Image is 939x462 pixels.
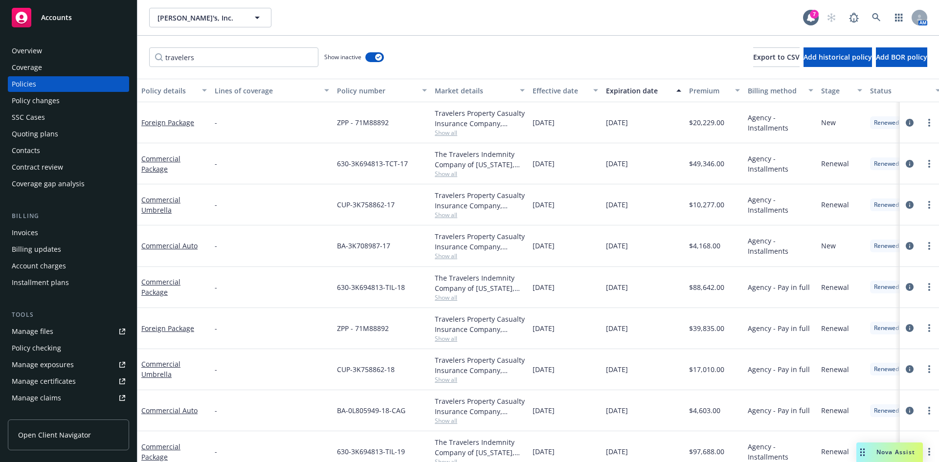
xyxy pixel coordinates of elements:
span: $39,835.00 [689,323,724,333]
a: more [923,117,935,129]
button: Add historical policy [804,47,872,67]
span: $10,277.00 [689,199,724,210]
a: Commercial Auto [141,241,198,250]
div: Travelers Property Casualty Insurance Company, Travelers Insurance [435,396,525,417]
span: Renewal [821,405,849,416]
div: Contacts [12,143,40,158]
span: [DATE] [533,199,555,210]
span: Show all [435,375,525,384]
span: Renewed [874,200,899,209]
a: circleInformation [904,117,916,129]
span: [DATE] [606,364,628,374]
a: more [923,322,935,334]
div: Invoices [12,225,38,241]
span: Renewed [874,159,899,168]
div: Travelers Property Casualty Insurance Company, Travelers Insurance [435,314,525,334]
span: Add BOR policy [876,52,927,62]
div: Policy changes [12,93,60,109]
a: circleInformation [904,240,916,252]
span: New [821,117,836,128]
div: Billing updates [12,242,61,257]
span: [DATE] [533,282,555,292]
span: [DATE] [533,117,555,128]
span: Renewal [821,158,849,169]
a: Search [867,8,886,27]
a: Account charges [8,258,129,274]
span: [DATE] [606,405,628,416]
div: Policy number [337,86,416,96]
div: Contract review [12,159,63,175]
input: Filter by keyword... [149,47,318,67]
span: Agency - Pay in full [748,282,810,292]
span: Agency - Pay in full [748,323,810,333]
a: Overview [8,43,129,59]
span: Agency - Installments [748,112,813,133]
span: New [821,241,836,251]
span: Accounts [41,14,72,22]
span: [DATE] [533,364,555,374]
span: [DATE] [533,158,555,169]
button: Market details [431,79,529,102]
span: [DATE] [606,117,628,128]
span: Export to CSV [753,52,800,62]
a: more [923,199,935,211]
div: Policy details [141,86,196,96]
a: Contacts [8,143,129,158]
span: $88,642.00 [689,282,724,292]
span: ZPP - 71M88892 [337,323,389,333]
span: - [215,158,217,169]
span: Renewed [874,283,899,291]
span: 630-3K694813-TIL-18 [337,282,405,292]
div: Expiration date [606,86,671,96]
a: more [923,281,935,293]
span: BA-3K708987-17 [337,241,390,251]
button: Lines of coverage [211,79,333,102]
span: - [215,117,217,128]
a: Report a Bug [844,8,864,27]
span: - [215,199,217,210]
button: Stage [817,79,866,102]
span: $20,229.00 [689,117,724,128]
span: Agency - Installments [748,441,813,462]
span: [DATE] [606,158,628,169]
button: [PERSON_NAME]'s, Inc. [149,8,271,27]
div: Tools [8,310,129,320]
div: The Travelers Indemnity Company of [US_STATE], Travelers Insurance [435,149,525,170]
a: Foreign Package [141,118,194,127]
span: Renewal [821,446,849,457]
div: Market details [435,86,514,96]
a: Quoting plans [8,126,129,142]
span: Agency - Pay in full [748,405,810,416]
span: Open Client Navigator [18,430,91,440]
div: Policy checking [12,340,61,356]
span: Renewed [874,118,899,127]
a: Policies [8,76,129,92]
div: Effective date [533,86,587,96]
a: circleInformation [904,363,916,375]
a: Accounts [8,4,129,31]
span: [DATE] [606,241,628,251]
div: Installment plans [12,275,69,290]
span: $4,603.00 [689,405,720,416]
div: Manage certificates [12,374,76,389]
div: Stage [821,86,851,96]
button: Nova Assist [856,442,923,462]
span: Show all [435,170,525,178]
span: - [215,446,217,457]
span: Manage exposures [8,357,129,373]
button: Policy number [333,79,431,102]
span: Show all [435,211,525,219]
a: circleInformation [904,199,916,211]
a: Commercial Package [141,442,180,462]
div: Manage claims [12,390,61,406]
span: [DATE] [533,323,555,333]
div: Drag to move [856,442,869,462]
div: Account charges [12,258,66,274]
span: Show all [435,252,525,260]
div: Travelers Property Casualty Insurance Company, Travelers Insurance [435,231,525,252]
div: The Travelers Indemnity Company of [US_STATE], Travelers Insurance [435,437,525,458]
span: $97,688.00 [689,446,724,457]
div: SSC Cases [12,110,45,125]
a: Coverage gap analysis [8,176,129,192]
span: CUP-3K758862-18 [337,364,395,374]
